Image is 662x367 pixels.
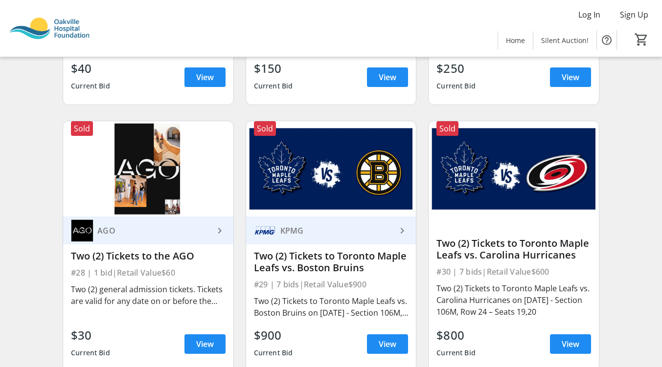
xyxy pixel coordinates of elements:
div: #30 | 7 bids | Retail Value $600 [436,265,591,279]
div: Two (2) general admission tickets. Tickets are valid for any date on or before the expiration dat... [71,283,226,307]
button: Help [597,30,616,50]
a: KPMGKPMG [246,216,416,244]
button: Sign Up [612,7,656,22]
span: View [196,71,214,83]
a: View [550,334,591,354]
div: Two (2) Tickets to Toronto Maple Leafs vs. Carolina Hurricanes on [DATE] - Section 106M, Row 24 –... [436,282,591,318]
img: KPMG [254,219,276,242]
button: Log In [571,7,608,22]
img: Two (2) Tickets to the AGO [63,121,233,217]
div: $900 [254,326,293,344]
span: Silent Auction! [541,35,589,45]
span: Sign Up [620,9,648,21]
div: $800 [436,326,476,344]
mat-icon: keyboard_arrow_right [214,225,226,237]
a: View [367,67,408,87]
div: Two (2) Tickets to Toronto Maple Leafs vs. Boston Bruins [254,250,409,274]
div: #28 | 1 bid | Retail Value $60 [71,266,226,280]
div: Current Bid [71,77,110,95]
img: Oakville Hospital Foundation's Logo [6,4,93,53]
span: View [562,338,579,350]
div: $150 [254,60,293,77]
div: AGO [93,226,214,236]
img: Two (2) Tickets to Toronto Maple Leafs vs. Carolina Hurricanes [429,121,599,217]
div: $40 [71,60,110,77]
div: Sold [71,121,93,136]
div: Two (2) Tickets to Toronto Maple Leafs vs. Carolina Hurricanes [436,237,591,261]
a: View [367,334,408,354]
div: Current Bid [254,344,293,362]
span: View [562,71,579,83]
div: Sold [254,121,276,136]
a: View [550,67,591,87]
div: Current Bid [436,344,476,362]
button: Cart [633,31,650,48]
span: View [379,71,396,83]
a: Silent Auction! [533,31,596,49]
img: Two (2) Tickets to Toronto Maple Leafs vs. Boston Bruins [246,121,416,217]
div: Current Bid [436,77,476,95]
div: Sold [436,121,458,136]
div: $250 [436,60,476,77]
mat-icon: keyboard_arrow_right [396,225,408,237]
div: $30 [71,326,110,344]
div: Two (2) Tickets to the AGO [71,250,226,262]
a: View [184,67,226,87]
a: AGOAGO [63,216,233,244]
div: Two (2) Tickets to Toronto Maple Leafs vs. Boston Bruins on [DATE] - Section 106M, Row 24 – Seats... [254,295,409,319]
a: View [184,334,226,354]
img: AGO [71,219,93,242]
div: Current Bid [71,344,110,362]
span: Home [506,35,525,45]
div: Current Bid [254,77,293,95]
div: KPMG [276,226,397,236]
span: Log In [578,9,600,21]
span: View [379,338,396,350]
a: Home [498,31,533,49]
span: View [196,338,214,350]
div: #29 | 7 bids | Retail Value $900 [254,278,409,291]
